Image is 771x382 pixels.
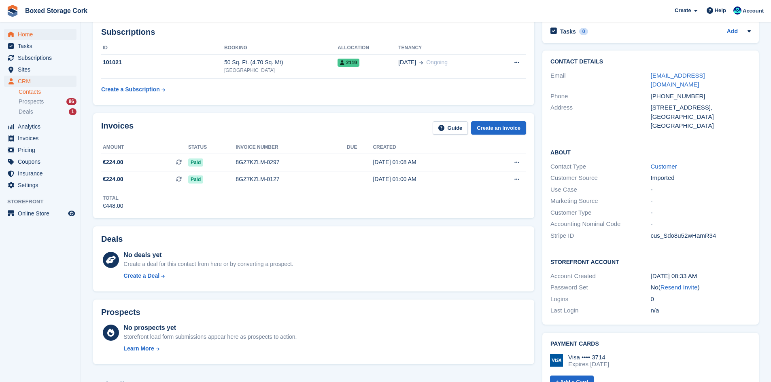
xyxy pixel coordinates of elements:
[123,260,293,268] div: Create a deal for this contact from here or by converting a prospect.
[101,85,160,94] div: Create a Subscription
[550,219,650,229] div: Accounting Nominal Code
[19,108,33,116] span: Deals
[433,121,468,135] a: Guide
[4,156,76,167] a: menu
[651,283,751,292] div: No
[101,141,188,154] th: Amount
[188,141,236,154] th: Status
[224,58,338,67] div: 50 Sq. Ft. (4.70 Sq. Mt)
[4,179,76,191] a: menu
[18,64,66,75] span: Sites
[236,175,347,184] div: 8GZ7KZLM-0127
[651,92,751,101] div: [PHONE_NUMBER]
[651,295,751,304] div: 0
[224,67,338,74] div: [GEOGRAPHIC_DATA]
[4,52,76,63] a: menu
[123,344,297,353] a: Learn More
[651,272,751,281] div: [DATE] 08:33 AM
[550,283,650,292] div: Password Set
[550,71,650,89] div: Email
[550,257,751,266] h2: Storefront Account
[579,28,588,35] div: 0
[18,208,66,219] span: Online Store
[338,42,398,55] th: Allocation
[236,158,347,167] div: 8GZ7KZLM-0297
[101,234,123,244] h2: Deals
[651,112,751,122] div: [GEOGRAPHIC_DATA]
[18,52,66,63] span: Subscriptions
[651,103,751,112] div: [STREET_ADDRESS],
[398,58,416,67] span: [DATE]
[22,4,91,17] a: Boxed Storage Cork
[18,144,66,156] span: Pricing
[7,198,81,206] span: Storefront
[550,306,650,315] div: Last Login
[658,284,700,291] span: ( )
[373,158,483,167] div: [DATE] 01:08 AM
[4,121,76,132] a: menu
[373,175,483,184] div: [DATE] 01:00 AM
[188,175,203,184] span: Paid
[651,306,751,315] div: n/a
[4,40,76,52] a: menu
[550,231,650,241] div: Stripe ID
[4,64,76,75] a: menu
[651,196,751,206] div: -
[18,133,66,144] span: Invoices
[19,98,44,106] span: Prospects
[123,323,297,333] div: No prospects yet
[550,272,650,281] div: Account Created
[101,121,134,135] h2: Invoices
[727,27,738,36] a: Add
[67,209,76,218] a: Preview store
[733,6,741,15] img: Vincent
[236,141,347,154] th: Invoice number
[123,333,297,341] div: Storefront lead form submissions appear here as prospects to action.
[550,59,751,65] h2: Contact Details
[101,82,165,97] a: Create a Subscription
[568,361,609,368] div: Expires [DATE]
[4,76,76,87] a: menu
[18,29,66,40] span: Home
[651,231,751,241] div: cus_Sdo8u52wHamR34
[651,121,751,131] div: [GEOGRAPHIC_DATA]
[347,141,373,154] th: Due
[18,168,66,179] span: Insurance
[550,185,650,194] div: Use Case
[18,179,66,191] span: Settings
[19,108,76,116] a: Deals 1
[224,42,338,55] th: Booking
[123,250,293,260] div: No deals yet
[568,354,609,361] div: Visa •••• 3714
[103,158,123,167] span: €224.00
[550,103,650,131] div: Address
[101,308,140,317] h2: Prospects
[4,144,76,156] a: menu
[4,168,76,179] a: menu
[550,341,751,347] h2: Payment cards
[4,29,76,40] a: menu
[103,175,123,184] span: €224.00
[550,92,650,101] div: Phone
[18,40,66,52] span: Tasks
[69,108,76,115] div: 1
[123,272,293,280] a: Create a Deal
[18,121,66,132] span: Analytics
[18,156,66,167] span: Coupons
[18,76,66,87] span: CRM
[19,88,76,96] a: Contacts
[66,98,76,105] div: 86
[560,28,576,35] h2: Tasks
[651,185,751,194] div: -
[471,121,526,135] a: Create an Invoice
[651,173,751,183] div: Imported
[550,162,650,171] div: Contact Type
[101,42,224,55] th: ID
[101,27,526,37] h2: Subscriptions
[550,208,650,217] div: Customer Type
[651,72,705,88] a: [EMAIL_ADDRESS][DOMAIN_NAME]
[651,219,751,229] div: -
[426,59,448,65] span: Ongoing
[651,163,677,170] a: Customer
[123,272,159,280] div: Create a Deal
